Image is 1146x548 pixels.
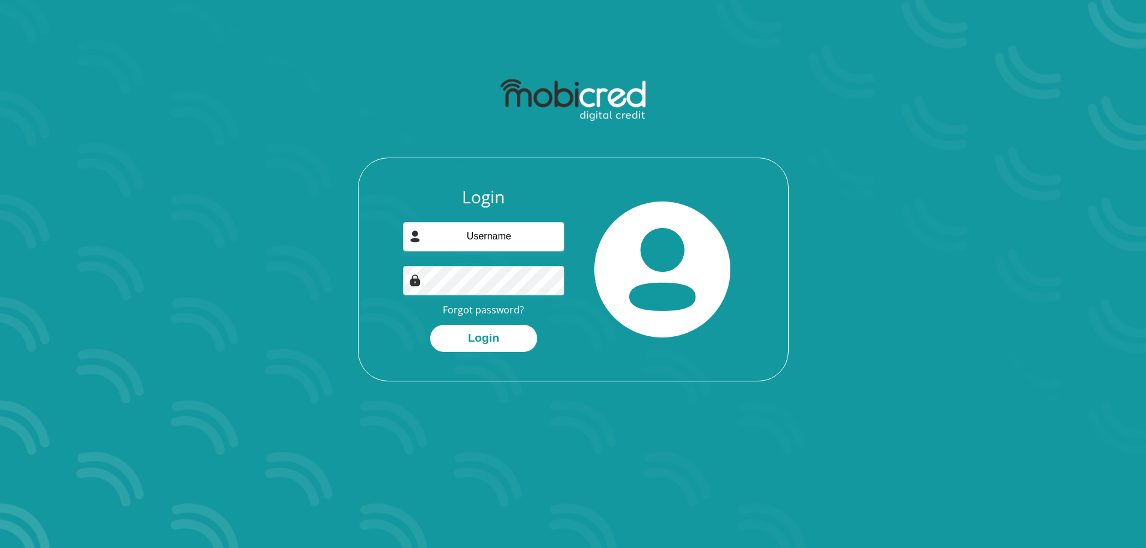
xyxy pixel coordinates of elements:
input: Username [403,222,564,251]
img: mobicred logo [501,79,645,122]
img: Image [409,274,421,286]
h3: Login [403,187,564,208]
img: user-icon image [409,230,421,242]
a: Forgot password? [443,303,524,316]
button: Login [430,325,537,352]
